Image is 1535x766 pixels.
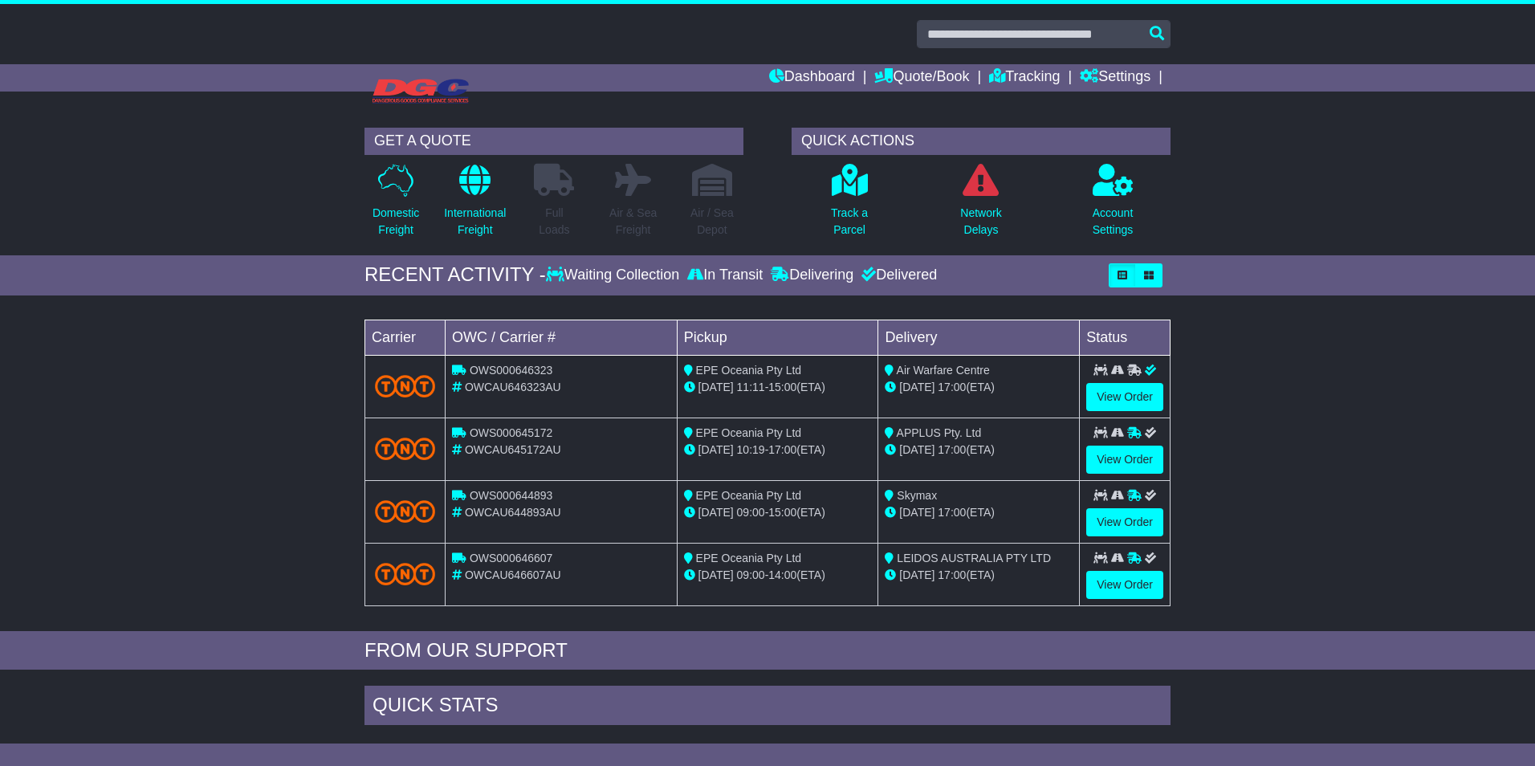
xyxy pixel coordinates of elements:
[684,504,872,521] div: - (ETA)
[683,267,767,284] div: In Transit
[470,426,553,439] span: OWS000645172
[696,364,802,377] span: EPE Oceania Pty Ltd
[465,506,561,519] span: OWCAU644893AU
[465,381,561,393] span: OWCAU646323AU
[938,568,966,581] span: 17:00
[1086,508,1163,536] a: View Order
[874,64,969,92] a: Quote/Book
[737,443,765,456] span: 10:19
[465,443,561,456] span: OWCAU645172AU
[534,205,574,238] p: Full Loads
[677,320,878,355] td: Pickup
[831,205,868,238] p: Track a Parcel
[960,205,1001,238] p: Network Delays
[885,567,1073,584] div: (ETA)
[470,552,553,564] span: OWS000646607
[897,364,990,377] span: Air Warfare Centre
[375,375,435,397] img: TNT_Domestic.png
[899,443,934,456] span: [DATE]
[696,552,802,564] span: EPE Oceania Pty Ltd
[989,64,1060,92] a: Tracking
[768,381,796,393] span: 15:00
[959,163,1002,247] a: NetworkDelays
[443,163,507,247] a: InternationalFreight
[698,506,734,519] span: [DATE]
[737,381,765,393] span: 11:11
[737,568,765,581] span: 09:00
[375,563,435,585] img: TNT_Domestic.png
[375,500,435,522] img: TNT_Domestic.png
[1086,446,1163,474] a: View Order
[768,568,796,581] span: 14:00
[546,267,683,284] div: Waiting Collection
[767,267,857,284] div: Delivering
[684,442,872,458] div: - (ETA)
[938,506,966,519] span: 17:00
[696,489,802,502] span: EPE Oceania Pty Ltd
[768,443,796,456] span: 17:00
[1086,571,1163,599] a: View Order
[897,489,937,502] span: Skymax
[938,381,966,393] span: 17:00
[899,506,934,519] span: [DATE]
[364,128,743,155] div: GET A QUOTE
[470,364,553,377] span: OWS000646323
[897,552,1051,564] span: LEIDOS AUSTRALIA PTY LTD
[465,568,561,581] span: OWCAU646607AU
[470,489,553,502] span: OWS000644893
[684,379,872,396] div: - (ETA)
[698,568,734,581] span: [DATE]
[830,163,869,247] a: Track aParcel
[885,379,1073,396] div: (ETA)
[698,443,734,456] span: [DATE]
[609,205,657,238] p: Air & Sea Freight
[696,426,802,439] span: EPE Oceania Pty Ltd
[792,128,1171,155] div: QUICK ACTIONS
[1080,320,1171,355] td: Status
[899,568,934,581] span: [DATE]
[938,443,966,456] span: 17:00
[897,426,982,439] span: APPLUS Pty. Ltd
[446,320,678,355] td: OWC / Carrier #
[1092,163,1134,247] a: AccountSettings
[444,205,506,238] p: International Freight
[373,205,419,238] p: Domestic Freight
[1080,64,1150,92] a: Settings
[1086,383,1163,411] a: View Order
[364,686,1171,729] div: Quick Stats
[690,205,734,238] p: Air / Sea Depot
[885,442,1073,458] div: (ETA)
[364,263,546,287] div: RECENT ACTIVITY -
[769,64,855,92] a: Dashboard
[899,381,934,393] span: [DATE]
[684,567,872,584] div: - (ETA)
[364,639,1171,662] div: FROM OUR SUPPORT
[885,504,1073,521] div: (ETA)
[768,506,796,519] span: 15:00
[878,320,1080,355] td: Delivery
[698,381,734,393] span: [DATE]
[375,438,435,459] img: TNT_Domestic.png
[1093,205,1134,238] p: Account Settings
[737,506,765,519] span: 09:00
[372,163,420,247] a: DomesticFreight
[857,267,937,284] div: Delivered
[365,320,446,355] td: Carrier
